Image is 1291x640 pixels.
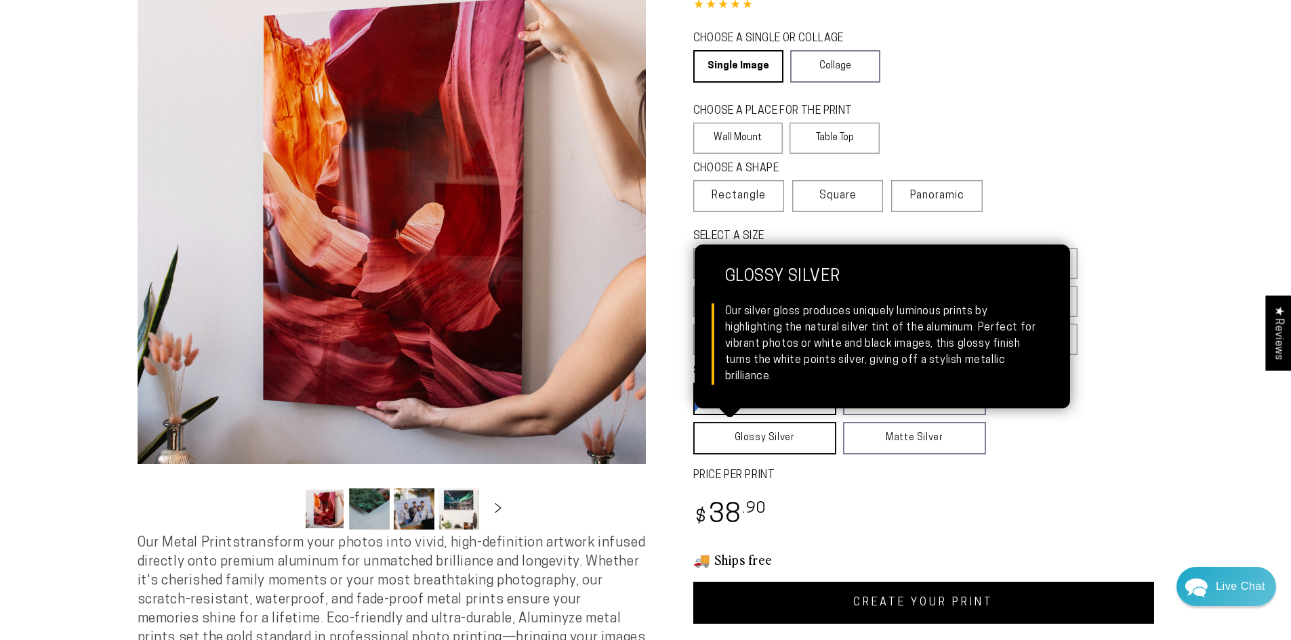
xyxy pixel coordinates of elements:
legend: SELECT A FINISH [693,364,954,379]
a: Glossy White [693,383,836,415]
button: Load image 1 in gallery view [304,488,345,530]
div: Contact Us Directly [1216,567,1265,606]
span: Square [819,188,857,204]
a: Single Image [693,50,783,83]
label: Table Top [790,123,880,154]
button: Load image 3 in gallery view [394,488,434,530]
label: 10x20 [693,286,766,317]
bdi: 38 [693,503,767,529]
span: Panoramic [910,190,964,201]
legend: SELECT A SIZE [693,229,964,244]
div: Our silver gloss produces uniquely luminous prints by highlighting the natural silver tint of the... [725,303,1040,385]
a: CREATE YOUR PRINT [693,582,1154,624]
strong: Glossy Silver [725,268,1040,303]
button: Load image 4 in gallery view [438,488,479,530]
legend: CHOOSE A SINGLE OR COLLAGE [693,31,868,47]
legend: CHOOSE A PLACE FOR THE PRINT [693,104,867,119]
span: Rectangle [712,188,766,204]
sup: .90 [742,501,766,517]
a: Glossy Silver [693,422,836,454]
a: Matte Silver [843,422,986,454]
label: 5x7 [693,248,766,279]
label: PRICE PER PRINT [693,468,1154,484]
button: Slide right [483,494,513,524]
legend: CHOOSE A SHAPE [693,161,869,177]
label: Wall Mount [693,123,783,154]
div: Click to open Judge.me floating reviews tab [1265,295,1291,370]
label: 20x40 [693,324,766,355]
button: Load image 2 in gallery view [349,488,390,530]
button: Slide left [270,494,300,524]
h3: 🚚 Ships free [693,551,1154,568]
div: Chat widget toggle [1176,567,1276,606]
span: $ [695,509,707,527]
a: Collage [790,50,880,83]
